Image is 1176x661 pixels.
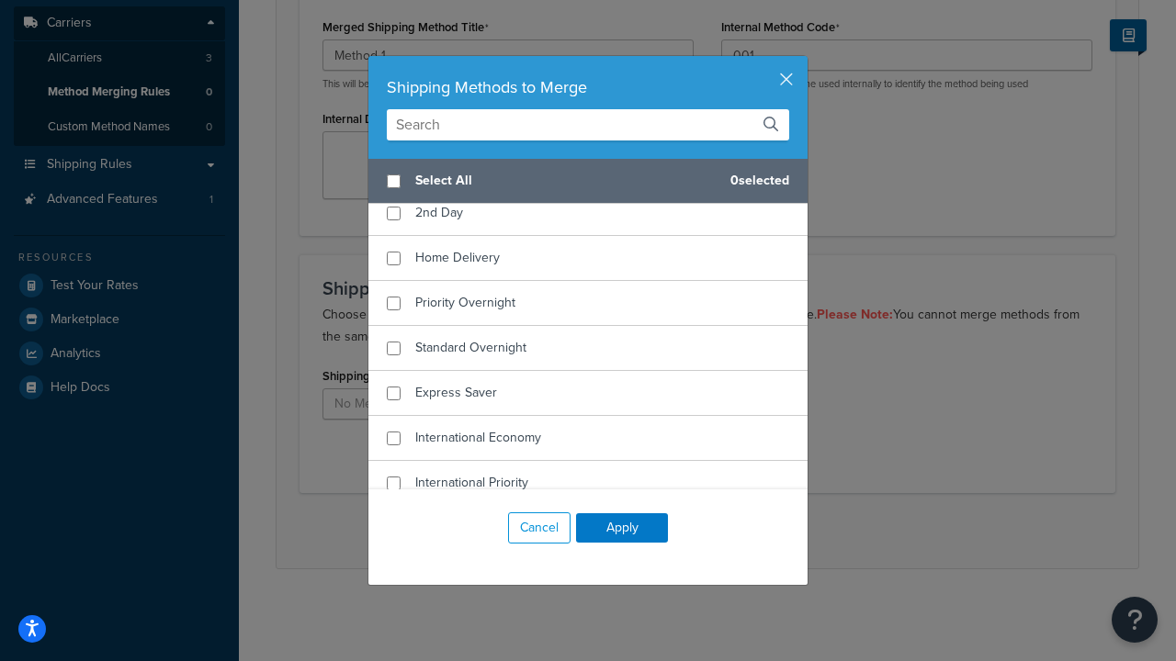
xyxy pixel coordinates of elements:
div: Shipping Methods to Merge [387,74,789,100]
div: 0 selected [368,159,808,204]
span: Priority Overnight [415,293,515,312]
span: Express Saver [415,383,497,402]
span: Home Delivery [415,248,500,267]
span: International Priority [415,473,528,492]
span: Standard Overnight [415,338,526,357]
span: Select All [415,168,716,194]
span: 2nd Day [415,203,463,222]
span: International Economy [415,428,541,447]
input: Search [387,109,789,140]
button: Apply [576,513,668,543]
button: Cancel [508,512,571,543]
